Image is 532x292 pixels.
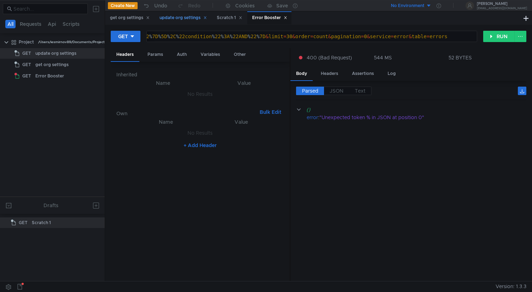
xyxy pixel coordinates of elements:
[22,59,31,70] span: GET
[217,14,242,22] div: Scratch 1
[187,130,213,136] nz-embed-empty: No Results
[128,118,204,126] th: Name
[60,20,82,28] button: Scripts
[257,108,284,116] button: Bulk Edit
[252,14,287,22] div: Error Booster
[330,88,343,94] span: JSON
[391,2,424,9] div: No Environment
[122,79,204,87] th: Name
[142,48,169,61] div: Params
[22,71,31,81] span: GET
[160,14,207,22] div: update org settings
[32,217,51,228] div: Scratch 1
[477,7,527,10] div: [EMAIL_ADDRESS][DOMAIN_NAME]
[307,113,318,121] div: error
[108,2,138,9] button: Create New
[235,1,255,10] div: Cookies
[315,67,344,80] div: Headers
[449,54,472,61] div: 52 BYTES
[46,20,58,28] button: Api
[276,3,288,8] div: Save
[5,20,16,28] button: All
[171,48,192,61] div: Auth
[35,59,69,70] div: get org settings
[302,88,318,94] span: Parsed
[188,1,201,10] div: Redo
[44,201,58,210] div: Drafts
[138,0,172,11] button: Undo
[35,71,64,81] div: Error Booster
[116,109,257,118] h6: Own
[307,113,526,121] div: :
[228,48,251,61] div: Other
[307,54,352,62] span: 400 (Bad Request)
[204,79,284,87] th: Value
[116,70,284,79] h6: Inherited
[154,1,167,10] div: Undo
[111,31,140,42] button: GET
[19,217,28,228] span: GET
[118,33,128,40] div: GET
[172,0,206,11] button: Redo
[477,2,527,6] div: [PERSON_NAME]
[382,67,401,80] div: Log
[306,106,516,113] div: {}
[35,48,76,59] div: update org settings
[204,118,278,126] th: Value
[496,281,526,292] span: Version: 1.3.3
[374,54,392,61] div: 544 MS
[38,37,105,47] div: /Users/iesmirnov89/Documents/Project
[110,14,150,22] div: get org settings
[187,91,213,97] nz-embed-empty: No Results
[290,67,313,81] div: Body
[19,37,34,47] div: Project
[355,88,365,94] span: Text
[195,48,226,61] div: Variables
[22,48,31,59] span: GET
[13,5,83,13] input: Search...
[111,48,139,62] div: Headers
[18,20,44,28] button: Requests
[181,141,220,150] button: + Add Header
[319,113,517,121] div: "Unexpected token % in JSON at position 0"
[483,31,515,42] button: RUN
[346,67,380,80] div: Assertions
